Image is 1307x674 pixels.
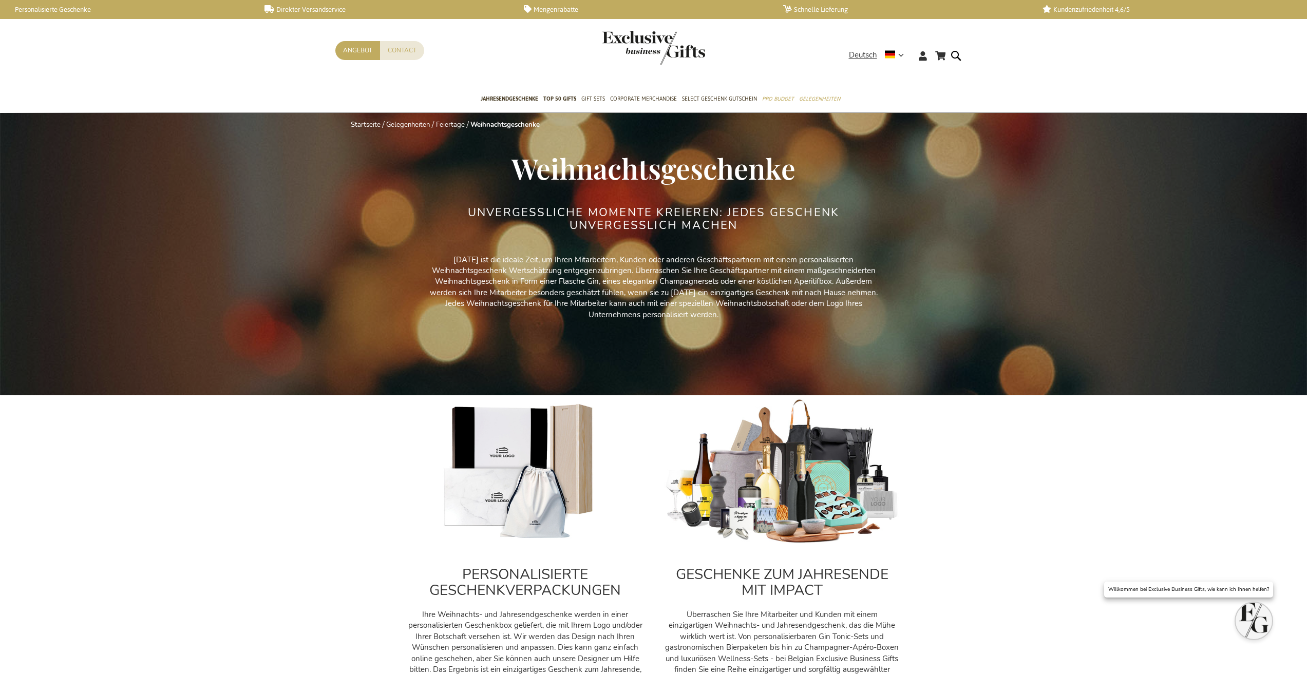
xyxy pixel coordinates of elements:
[610,93,677,104] span: Corporate Merchandise
[5,5,248,14] a: Personalisierte Geschenke
[602,31,654,65] a: store logo
[481,87,538,112] a: Jahresendgeschenke
[264,5,507,14] a: Direkter Versandservice
[581,87,605,112] a: Gift Sets
[524,5,767,14] a: Mengenrabatte
[849,49,877,61] span: Deutsch
[610,87,677,112] a: Corporate Merchandise
[799,87,840,112] a: Gelegenheiten
[386,120,430,129] a: Gelegenheiten
[461,206,846,231] h2: UNVERGESSLICHE MOMENTE KREIEREN: JEDES GESCHENK UNVERGESSLICH MACHEN
[1043,5,1285,14] a: Kundenzufriedenheit 4,6/5
[543,93,576,104] span: TOP 50 Gifts
[664,567,900,599] h2: GESCHENKE ZUM JAHRESENDE MIT IMPACT
[423,255,885,321] p: [DATE] ist die ideale Zeit, um Ihren Mitarbeitern, Kunden oder anderen Geschäftspartnern mit eine...
[682,87,757,112] a: Select Geschenk Gutschein
[581,93,605,104] span: Gift Sets
[436,120,465,129] a: Feiertage
[407,398,643,546] img: Personalised_gifts
[682,93,757,104] span: Select Geschenk Gutschein
[481,93,538,104] span: Jahresendgeschenke
[380,41,424,60] a: Contact
[762,93,794,104] span: Pro Budget
[407,567,643,599] h2: PERSONALISIERTE GESCHENKVERPACKUNGEN
[602,31,705,65] img: Exclusive Business gifts logo
[351,120,381,129] a: Startseite
[543,87,576,112] a: TOP 50 Gifts
[335,41,380,60] a: Angebot
[799,93,840,104] span: Gelegenheiten
[470,120,540,129] strong: Weihnachtsgeschenke
[762,87,794,112] a: Pro Budget
[512,149,795,187] span: Weihnachtsgeschenke
[783,5,1026,14] a: Schnelle Lieferung
[664,398,900,546] img: cadeau_personeel_medewerkers-kerst_1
